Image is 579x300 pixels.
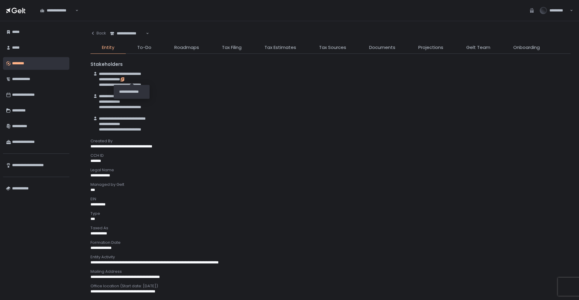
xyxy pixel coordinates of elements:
[90,138,571,144] div: Created By
[90,225,571,231] div: Taxed As
[319,44,346,51] span: Tax Sources
[513,44,540,51] span: Onboarding
[90,31,106,36] div: Back
[90,240,571,245] div: Formation Date
[90,167,571,173] div: Legal Name
[369,44,395,51] span: Documents
[90,61,571,68] div: Stakeholders
[174,44,199,51] span: Roadmaps
[106,27,149,40] div: Search for option
[418,44,443,51] span: Projections
[36,4,78,17] div: Search for option
[90,211,571,216] div: Type
[264,44,296,51] span: Tax Estimates
[90,254,571,260] div: Entity Activity
[90,27,106,39] button: Back
[102,44,114,51] span: Entity
[90,196,571,202] div: EIN
[137,44,151,51] span: To-Do
[90,153,571,158] div: CCH ID
[466,44,490,51] span: Gelt Team
[90,182,571,187] div: Managed by Gelt
[222,44,242,51] span: Tax Filing
[90,283,571,289] div: Office location (Start date: [DATE])
[90,269,571,274] div: Mailing Address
